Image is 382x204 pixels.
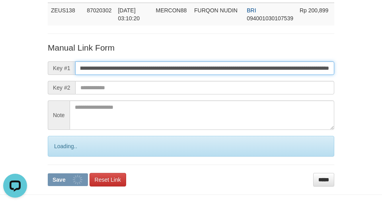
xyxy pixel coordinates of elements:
[247,7,256,14] span: BRI
[90,173,126,186] a: Reset Link
[194,7,238,14] span: FURQON NUDIN
[53,177,66,183] span: Save
[84,3,115,25] td: 87020302
[48,136,334,157] div: Loading..
[156,7,187,14] span: MERCON88
[95,177,121,183] span: Reset Link
[3,3,27,27] button: Open LiveChat chat widget
[48,61,75,75] span: Key #1
[48,3,84,25] td: ZEUS138
[48,173,88,186] button: Save
[48,42,334,53] p: Manual Link Form
[247,15,293,22] span: Copy 094001030107539 to clipboard
[48,81,75,94] span: Key #2
[300,7,328,14] span: Rp 200,899
[118,7,140,22] span: [DATE] 03:10:20
[48,100,70,130] span: Note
